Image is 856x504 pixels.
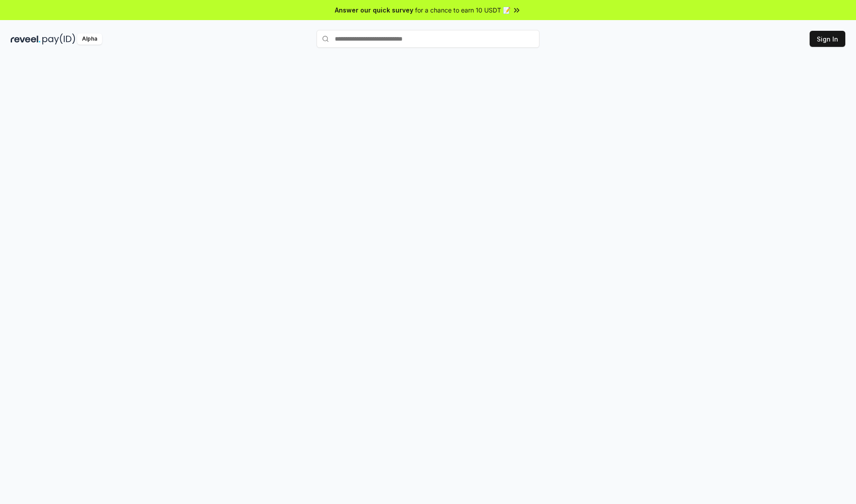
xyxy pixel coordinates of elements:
img: pay_id [42,33,75,45]
button: Sign In [810,31,845,47]
div: Alpha [77,33,102,45]
span: for a chance to earn 10 USDT 📝 [415,5,510,15]
img: reveel_dark [11,33,41,45]
span: Answer our quick survey [335,5,413,15]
